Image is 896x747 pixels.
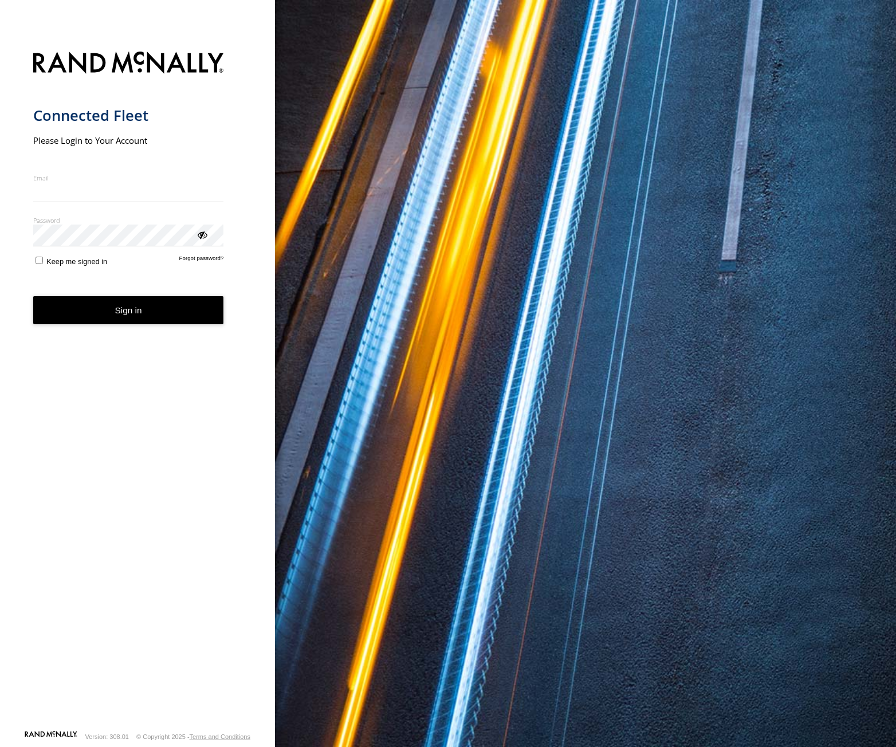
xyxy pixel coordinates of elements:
span: Keep me signed in [46,257,107,266]
a: Terms and Conditions [190,733,250,740]
a: Visit our Website [25,731,77,742]
div: © Copyright 2025 - [136,733,250,740]
label: Email [33,174,224,182]
form: main [33,45,242,730]
div: ViewPassword [196,229,207,240]
button: Sign in [33,296,224,324]
input: Keep me signed in [36,257,43,264]
div: Version: 308.01 [85,733,129,740]
h2: Please Login to Your Account [33,135,224,146]
img: Rand McNally [33,49,224,78]
h1: Connected Fleet [33,106,224,125]
a: Forgot password? [179,255,224,266]
label: Password [33,216,224,225]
